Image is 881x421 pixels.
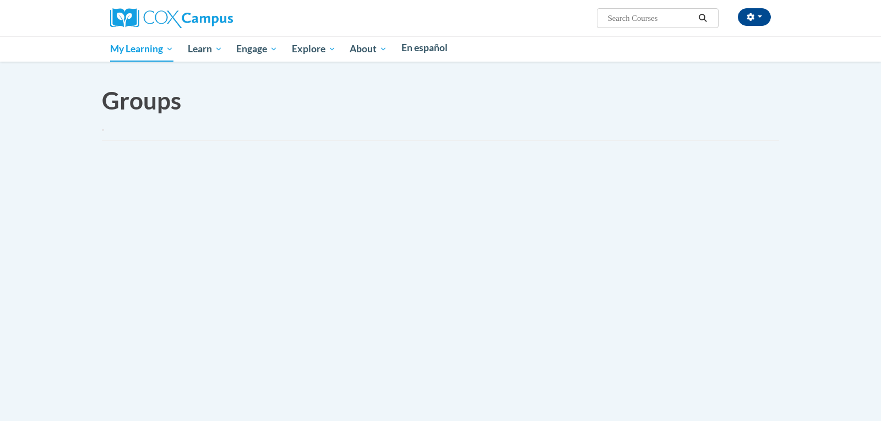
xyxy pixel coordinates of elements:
img: Cox Campus [110,8,233,28]
input: Search Courses [607,12,695,25]
span: En español [401,42,448,53]
i:  [698,14,708,23]
span: Engage [236,42,278,56]
span: About [350,42,387,56]
a: About [343,36,395,62]
a: My Learning [103,36,181,62]
div: Main menu [94,36,787,62]
a: Engage [229,36,285,62]
button: Account Settings [738,8,771,26]
span: Learn [188,42,222,56]
a: En español [394,36,455,59]
span: My Learning [110,42,173,56]
a: Cox Campus [110,13,233,22]
button: Search [695,12,711,25]
a: Learn [181,36,230,62]
span: Explore [292,42,336,56]
a: Explore [285,36,343,62]
span: Groups [102,86,181,114]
